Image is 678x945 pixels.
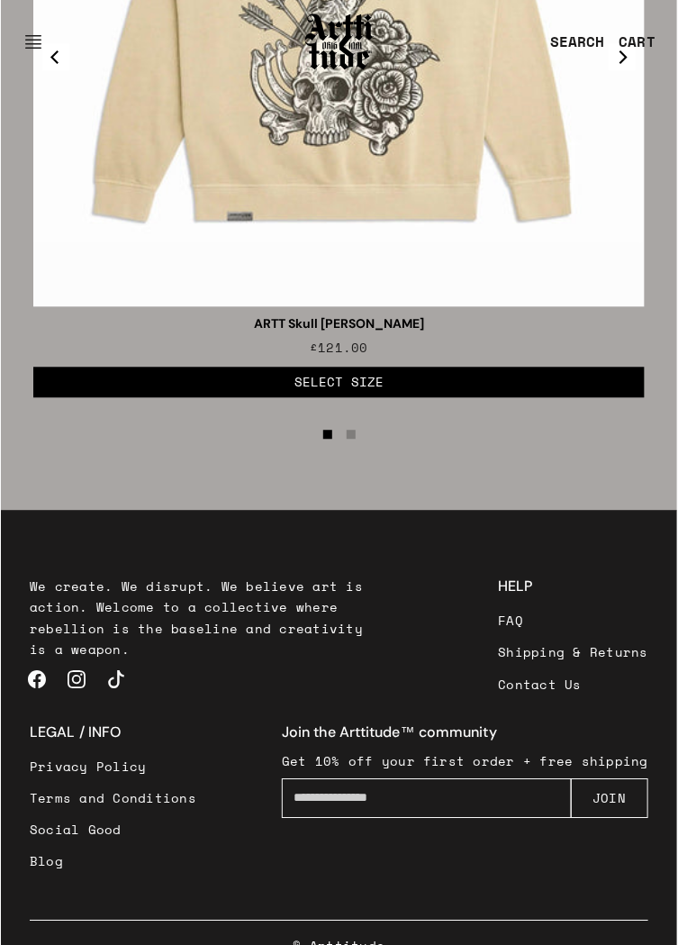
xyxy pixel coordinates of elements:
button: Select Size [33,368,645,398]
a: TikTok [96,660,136,700]
li: Page dot 1 [323,431,332,440]
a: Social Good [30,814,196,846]
a: Privacy Policy [30,751,196,783]
a: Facebook [17,660,57,700]
h3: HELP [499,577,649,598]
a: FAQ [499,605,649,637]
button: Open navigation [23,21,55,64]
span: £121.00 [310,338,368,359]
a: Blog [30,846,196,877]
a: SEARCH [536,24,605,60]
button: JOIN [571,779,648,819]
img: Arttitude [303,12,375,73]
h4: Join the Arttitude™ community [282,722,648,744]
h3: LEGAL / INFO [30,722,196,744]
a: ARTT Skull [PERSON_NAME] [254,316,424,332]
a: Instagram [57,660,96,700]
li: Page dot 2 [347,431,356,440]
a: Shipping & Returns [499,637,649,668]
p: We create. We disrupt. We believe art is action. Welcome to a collective where rebellion is the b... [30,577,375,659]
a: Open cart [605,24,655,60]
a: Contact Us [499,669,649,701]
input: Enter your email [282,779,572,819]
p: Get 10% off your first order + free shipping [282,751,648,772]
div: CART [619,32,655,53]
a: Terms and Conditions [30,783,196,814]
